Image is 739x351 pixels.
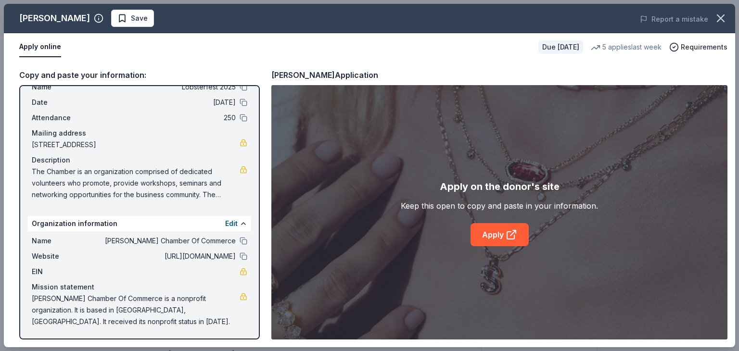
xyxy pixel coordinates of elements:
[32,235,96,247] span: Name
[96,81,236,93] span: Lobsterfest 2025
[96,97,236,108] span: [DATE]
[401,200,598,212] div: Keep this open to copy and paste in your information.
[19,69,260,81] div: Copy and paste your information:
[28,216,251,231] div: Organization information
[440,179,560,194] div: Apply on the donor's site
[32,166,240,201] span: The Chamber is an organization comprised of dedicated volunteers who promote, provide workshops, ...
[681,41,727,53] span: Requirements
[32,127,247,139] div: Mailing address
[32,266,96,277] span: EIN
[96,251,236,262] span: [URL][DOMAIN_NAME]
[19,11,90,26] div: [PERSON_NAME]
[32,154,247,166] div: Description
[32,281,247,293] div: Mission statement
[32,97,96,108] span: Date
[19,37,61,57] button: Apply online
[538,40,583,54] div: Due [DATE]
[640,13,708,25] button: Report a mistake
[111,10,154,27] button: Save
[591,41,662,53] div: 5 applies last week
[96,112,236,124] span: 250
[225,218,238,229] button: Edit
[32,251,96,262] span: Website
[32,293,240,327] span: [PERSON_NAME] Chamber Of Commerce is a nonprofit organization. It is based in [GEOGRAPHIC_DATA], ...
[471,223,529,246] a: Apply
[32,139,240,150] span: [STREET_ADDRESS]
[669,41,727,53] button: Requirements
[96,235,236,247] span: [PERSON_NAME] Chamber Of Commerce
[32,112,96,124] span: Attendance
[131,13,148,24] span: Save
[271,69,378,81] div: [PERSON_NAME] Application
[32,81,96,93] span: Name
